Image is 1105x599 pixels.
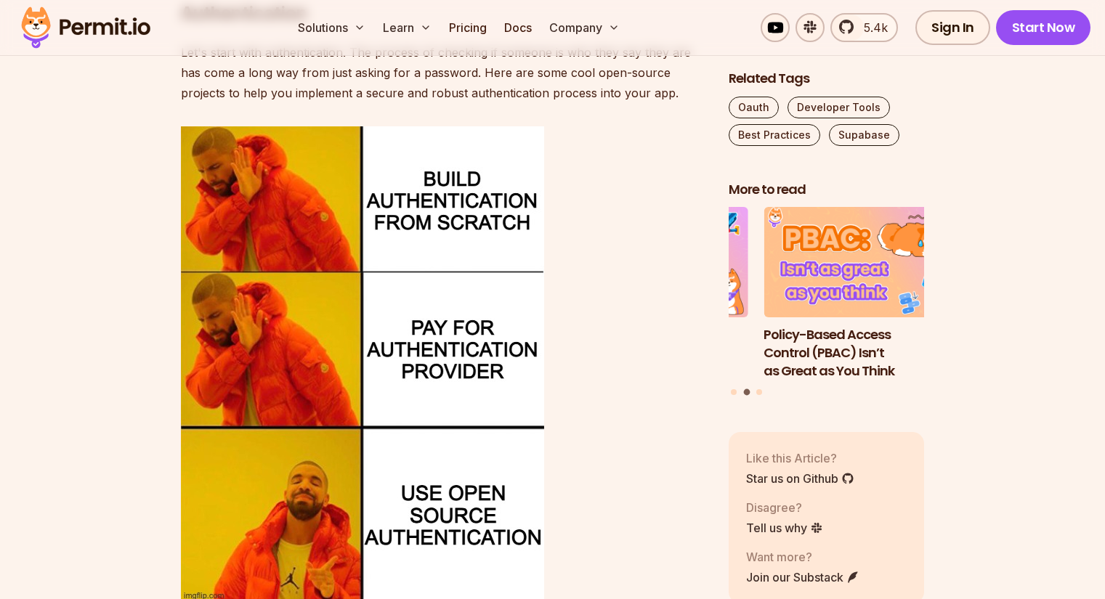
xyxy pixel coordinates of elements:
a: Docs [498,13,538,42]
h3: How to Use JWTs for Authorization: Best Practices and Common Mistakes [552,326,748,380]
a: Tell us why [746,519,823,537]
button: Company [543,13,626,42]
a: Join our Substack [746,569,859,586]
a: 5.4k [830,13,898,42]
a: Pricing [443,13,493,42]
h2: More to read [729,181,925,199]
a: Developer Tools [788,97,890,118]
a: Start Now [996,10,1091,45]
h2: Related Tags [729,70,925,88]
button: Learn [377,13,437,42]
span: 5.4k [855,19,888,36]
a: Best Practices [729,124,820,146]
a: Sign In [915,10,990,45]
li: 2 of 3 [764,208,960,380]
h3: Policy-Based Access Control (PBAC) Isn’t as Great as You Think [764,326,960,380]
div: Posts [729,208,925,398]
p: Want more? [746,548,859,566]
p: Let's start with authentication. The process of checking if someone is who they say they are has ... [181,42,705,103]
a: Policy-Based Access Control (PBAC) Isn’t as Great as You ThinkPolicy-Based Access Control (PBAC) ... [764,208,960,380]
img: Permit logo [15,3,157,52]
button: Solutions [292,13,371,42]
a: Oauth [729,97,779,118]
a: Supabase [829,124,899,146]
button: Go to slide 1 [731,389,737,395]
p: Like this Article? [746,449,854,467]
button: Go to slide 3 [756,389,762,395]
p: Disagree? [746,499,823,516]
a: Star us on Github [746,470,854,487]
button: Go to slide 2 [743,389,750,396]
img: Policy-Based Access Control (PBAC) Isn’t as Great as You Think [764,208,960,318]
li: 1 of 3 [552,208,748,380]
